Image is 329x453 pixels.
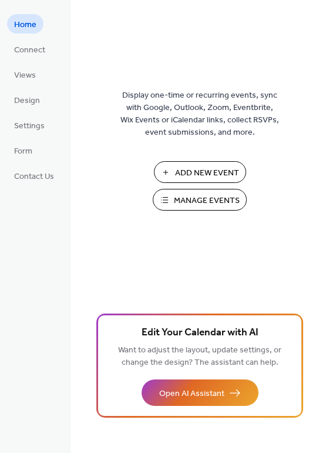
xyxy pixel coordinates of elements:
a: Connect [7,39,52,59]
a: Contact Us [7,166,61,185]
span: Connect [14,44,45,56]
a: Settings [7,115,52,135]
span: Contact Us [14,171,54,183]
span: Add New Event [175,167,239,179]
span: Display one-time or recurring events, sync with Google, Outlook, Zoom, Eventbrite, Wix Events or ... [120,89,279,139]
a: Design [7,90,47,109]
a: Form [7,141,39,160]
span: Edit Your Calendar with AI [142,325,258,341]
span: Manage Events [174,195,240,207]
span: Open AI Assistant [159,388,224,400]
span: Form [14,145,32,158]
span: Want to adjust the layout, update settings, or change the design? The assistant can help. [118,342,281,371]
button: Open AI Assistant [142,379,258,406]
a: Home [7,14,43,34]
span: Home [14,19,36,31]
span: Design [14,95,40,107]
span: Settings [14,120,45,132]
span: Views [14,69,36,82]
button: Add New Event [154,161,246,183]
button: Manage Events [153,189,247,211]
a: Views [7,65,43,84]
